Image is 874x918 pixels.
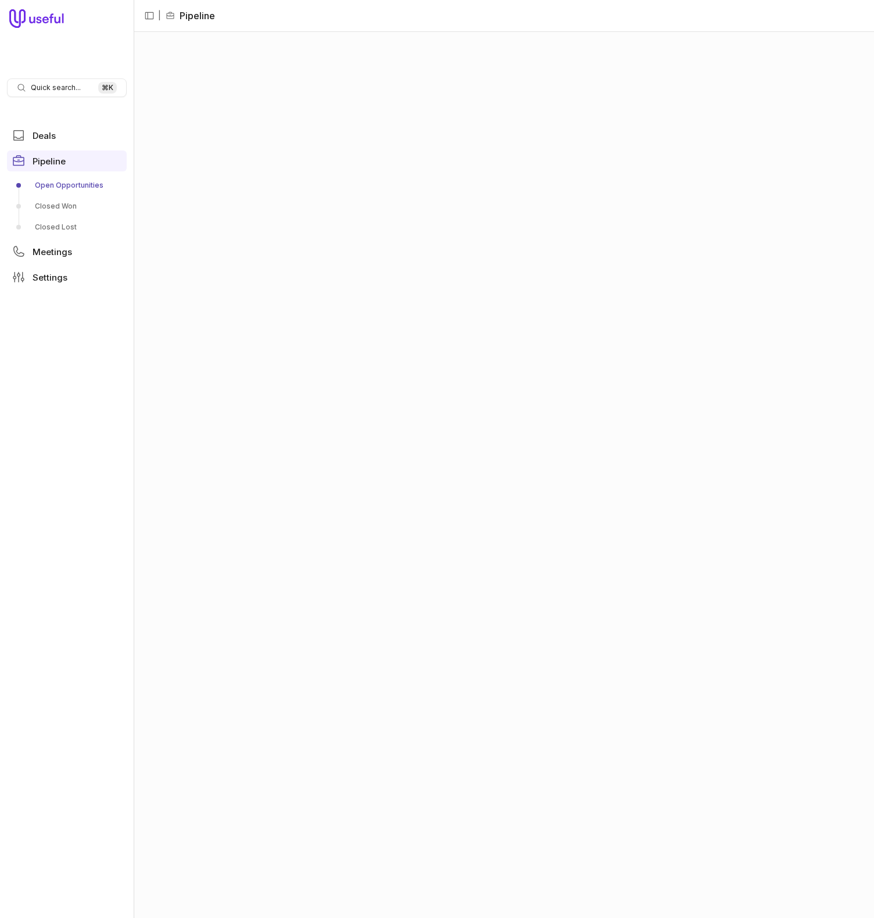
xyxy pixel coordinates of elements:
[166,9,215,23] li: Pipeline
[158,9,161,23] span: |
[7,218,127,236] a: Closed Lost
[7,176,127,236] div: Pipeline submenu
[7,125,127,146] a: Deals
[33,157,66,166] span: Pipeline
[7,241,127,262] a: Meetings
[33,248,72,256] span: Meetings
[31,83,81,92] span: Quick search...
[33,273,67,282] span: Settings
[7,176,127,195] a: Open Opportunities
[7,267,127,288] a: Settings
[98,82,117,94] kbd: ⌘ K
[7,197,127,216] a: Closed Won
[7,150,127,171] a: Pipeline
[141,7,158,24] button: Collapse sidebar
[33,131,56,140] span: Deals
